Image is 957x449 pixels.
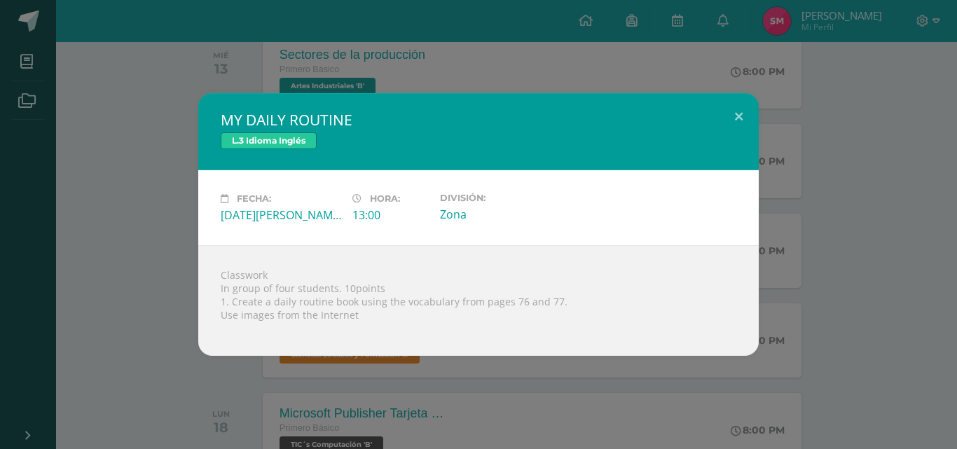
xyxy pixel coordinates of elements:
[221,110,736,130] h2: MY DAILY ROUTINE
[198,245,759,356] div: Classwork In group of four students. 10points 1. Create a daily routine book using the vocabulary...
[440,207,560,222] div: Zona
[221,207,341,223] div: [DATE][PERSON_NAME]
[237,193,271,204] span: Fecha:
[221,132,317,149] span: L.3 Idioma Inglés
[352,207,429,223] div: 13:00
[719,93,759,141] button: Close (Esc)
[370,193,400,204] span: Hora:
[440,193,560,203] label: División:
